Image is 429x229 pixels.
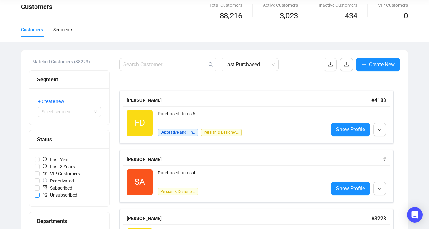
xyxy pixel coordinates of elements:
[331,123,370,136] a: Show Profile
[158,129,198,136] span: Decorative and Fine Arts
[127,97,371,104] div: [PERSON_NAME]
[40,156,72,163] span: Last Year
[344,62,349,67] span: upload
[378,2,408,9] div: VIP Customers
[383,156,386,162] span: #
[345,11,357,20] span: 434
[371,215,386,222] span: # 3228
[407,207,423,223] div: Open Intercom Messenger
[123,61,207,68] input: Search Customer...
[32,58,110,65] div: Matched Customers (88223)
[135,175,145,189] span: SA
[319,2,357,9] div: Inactive Customers
[328,62,333,67] span: download
[38,96,69,107] button: + Create new
[127,215,371,222] div: [PERSON_NAME]
[38,98,64,105] span: + Create new
[336,125,365,133] span: Show Profile
[21,3,52,11] span: Customers
[201,129,242,136] span: Persian & Designer Rugs
[369,60,395,68] span: Create New
[356,58,400,71] button: Create New
[37,217,102,225] div: Departments
[21,26,43,33] div: Customers
[40,177,76,184] span: Reactivated
[40,192,80,199] span: Unsubscribed
[378,187,382,191] span: down
[119,150,400,203] a: [PERSON_NAME]#SAPurchased Items:4Persian & Designer RugsShow Profile
[371,97,386,103] span: # 4188
[40,184,75,192] span: Subscribed
[331,182,370,195] a: Show Profile
[135,116,145,130] span: FD
[220,10,242,22] span: 88,216
[158,188,198,195] span: Persian & Designer Rugs
[263,2,298,9] div: Active Customers
[224,58,275,71] span: Last Purchased
[119,91,400,143] a: [PERSON_NAME]#4188FDPurchased Items:6Decorative and Fine ArtsPersian & Designer RugsShow Profile
[280,10,298,22] span: 3,023
[158,110,323,123] div: Purchased Items: 6
[378,128,382,132] span: down
[336,184,365,193] span: Show Profile
[404,11,408,20] span: 0
[158,169,323,182] div: Purchased Items: 4
[53,26,73,33] div: Segments
[361,62,366,67] span: plus
[37,135,102,143] div: Status
[127,156,383,163] div: [PERSON_NAME]
[208,62,214,67] span: search
[209,2,242,9] div: Total Customers
[40,170,83,177] span: VIP Customers
[37,76,102,84] div: Segment
[40,163,77,170] span: Last 3 Years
